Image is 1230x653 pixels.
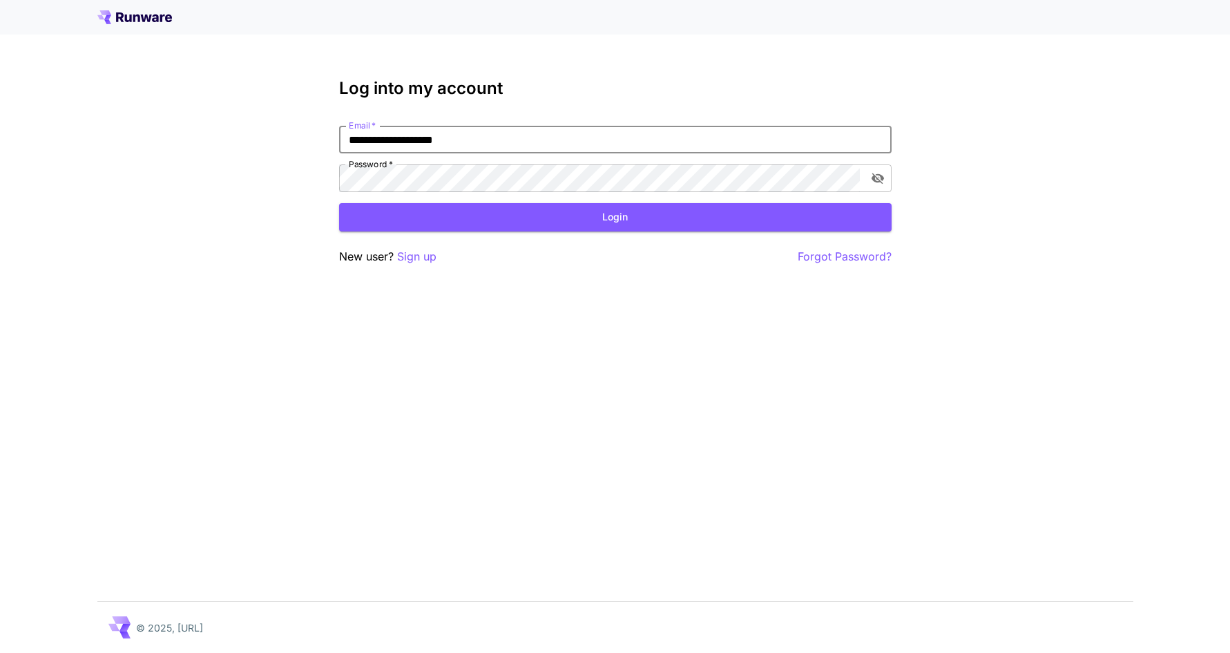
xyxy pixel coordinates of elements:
[349,158,393,170] label: Password
[397,248,436,265] button: Sign up
[339,203,892,231] button: Login
[339,79,892,98] h3: Log into my account
[339,248,436,265] p: New user?
[349,120,376,131] label: Email
[798,248,892,265] button: Forgot Password?
[136,621,203,635] p: © 2025, [URL]
[865,166,890,191] button: toggle password visibility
